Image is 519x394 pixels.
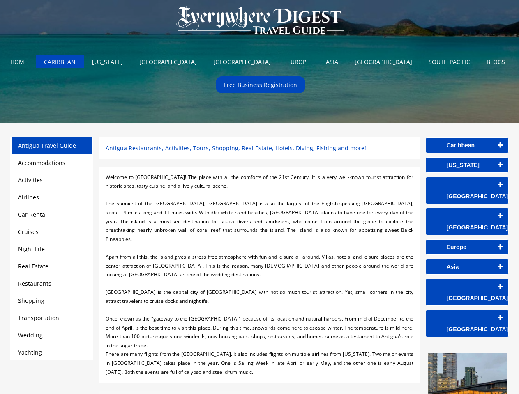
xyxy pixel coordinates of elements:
[38,55,82,68] a: CARIBBEAN
[18,262,48,270] a: Real Estate
[426,138,508,153] a: Caribbean
[106,174,413,190] span: Welcome to [GEOGRAPHIC_DATA]! The place with all the comforts of the 21st Century. It is a very w...
[18,279,51,287] a: Restaurants
[18,142,76,149] a: Antigua Travel Guide
[18,193,39,201] a: Airlines
[18,348,42,356] a: Yachting
[86,55,129,68] a: [US_STATE]
[106,350,413,375] span: There are many flights from the [GEOGRAPHIC_DATA]. It also includes flights on multiple airlines ...
[207,55,277,68] a: [GEOGRAPHIC_DATA]
[426,158,508,172] a: [US_STATE]
[426,259,508,274] a: Asia
[18,228,39,236] a: Cruises
[106,289,413,305] span: [GEOGRAPHIC_DATA] is the capital city of [GEOGRAPHIC_DATA] with not so much tourist attraction. Y...
[18,211,47,218] a: Car Rental
[18,159,65,167] a: Accommodations
[218,78,303,91] a: Free Business Registration
[480,55,511,68] a: BLOGS
[106,200,413,242] span: The sunniest of the [GEOGRAPHIC_DATA], [GEOGRAPHIC_DATA] is also the largest of the English-speak...
[106,144,366,152] span: Antigua Restaurants, Activities, Tours, Shopping, Real Estate, Hotels, Diving, Fishing and more!
[18,245,45,253] a: Night Life
[18,331,43,339] a: Wedding
[426,279,508,305] a: [GEOGRAPHIC_DATA]
[426,310,508,337] a: [GEOGRAPHIC_DATA]
[106,253,413,278] span: Apart from all this, the island gives a stress-free atmosphere with fun and leisure all-around. V...
[426,208,508,235] a: [GEOGRAPHIC_DATA]
[426,177,508,204] a: [GEOGRAPHIC_DATA]
[422,55,476,68] a: SOUTH PACIFIC
[426,240,508,254] a: Europe
[18,297,44,305] a: Shopping
[106,315,413,349] span: Once known as the "gateway to the [GEOGRAPHIC_DATA]" because of its location and natural harbors....
[320,55,344,68] a: ASIA
[18,314,59,322] a: Transportation
[281,55,316,68] a: EUROPE
[4,55,34,68] a: HOME
[348,55,418,68] a: [GEOGRAPHIC_DATA]
[133,55,203,68] a: [GEOGRAPHIC_DATA]
[18,176,43,184] a: Activities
